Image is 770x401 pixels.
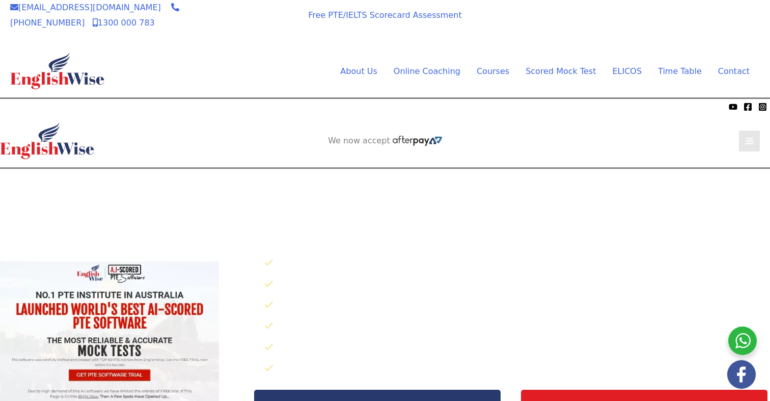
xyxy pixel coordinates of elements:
[10,3,161,12] a: [EMAIL_ADDRESS][DOMAIN_NAME]
[307,177,464,197] a: AI SCORED PTE SOFTWARE REGISTER FOR FREE SOFTWARE TRIAL
[264,255,770,271] li: 30X AI Scored Full Length Mock Tests
[62,104,90,110] img: Afterpay-Logo
[710,64,750,79] a: Contact
[758,103,767,111] a: Instagram
[604,64,650,79] a: ELICOS
[744,103,752,111] a: Facebook
[308,10,461,20] a: Free PTE/IELTS Scorecard Assessment
[340,66,377,76] span: About Us
[328,136,390,146] span: We now accept
[517,64,604,79] a: Scored Mock TestMenu Toggle
[394,66,460,76] span: Online Coaching
[93,18,155,28] a: 1300 000 783
[264,318,770,335] li: 125 Reading Practice Questions
[241,24,269,30] img: Afterpay-Logo
[612,66,642,76] span: ELICOS
[658,66,702,76] span: Time Table
[264,360,770,377] li: Instant Results – KNOW where you Stand in the Shortest Amount of Time
[582,6,760,39] aside: Header Widget 1
[264,297,770,314] li: 50 Writing Practice Questions
[718,66,750,76] span: Contact
[228,12,282,22] span: We now accept
[10,3,179,28] a: [PHONE_NUMBER]
[296,169,474,202] aside: Header Widget 1
[592,14,750,34] a: AI SCORED PTE SOFTWARE REGISTER FOR FREE SOFTWARE TRIAL
[257,232,770,247] p: Click below to know why EnglishWise has worlds best AI scored PTE software
[526,66,596,76] span: Scored Mock Test
[5,102,59,112] span: We now accept
[264,339,770,356] li: 200 Listening Practice Questions
[316,64,750,79] nav: Site Navigation: Main Menu
[323,136,447,146] aside: Header Widget 2
[10,53,104,89] img: cropped-ew-logo
[393,136,442,146] img: Afterpay-Logo
[469,64,517,79] a: CoursesMenu Toggle
[650,64,710,79] a: Time TableMenu Toggle
[477,66,509,76] span: Courses
[386,64,469,79] a: Online CoachingMenu Toggle
[727,360,756,389] img: white-facebook.png
[264,276,770,293] li: 250 Speaking Practice Questions
[729,103,737,111] a: YouTube
[332,64,385,79] a: About UsMenu Toggle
